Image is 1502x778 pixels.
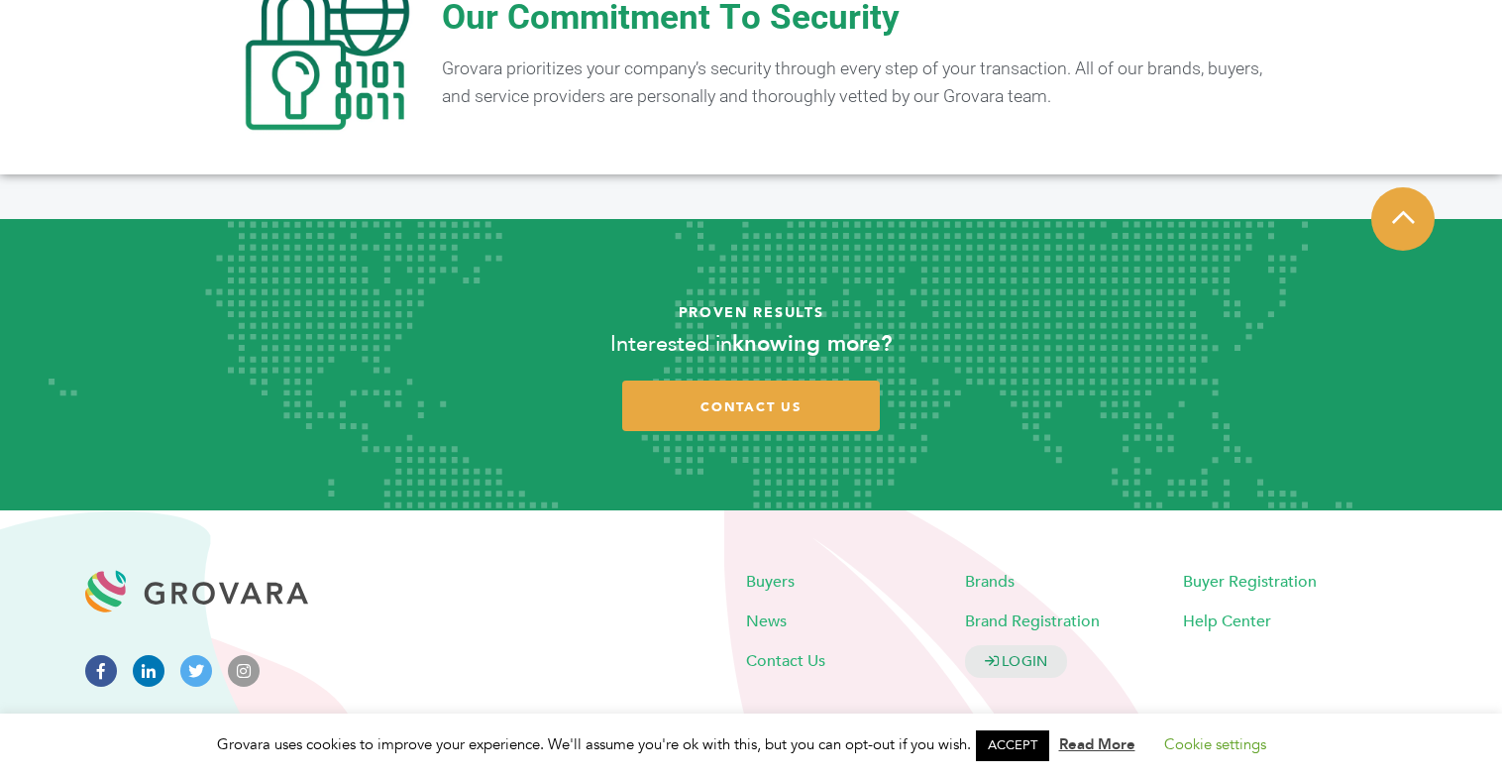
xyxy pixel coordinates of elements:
[965,571,1015,593] a: Brands
[746,650,825,672] a: Contact Us
[965,611,1100,632] a: Brand Registration
[746,611,787,632] a: News
[1059,734,1135,754] a: Read More
[1183,611,1271,632] a: Help Center
[217,734,1286,754] span: Grovara uses cookies to improve your experience. We'll assume you're ok with this, but you can op...
[1164,734,1266,754] a: Cookie settings
[622,381,880,431] a: contact us
[965,645,1068,678] a: LOGIN
[1183,571,1317,593] a: Buyer Registration
[700,398,802,416] span: contact us
[442,58,1262,106] span: Grovara prioritizes your company’s security through every step of your transaction. All of our br...
[746,571,795,593] a: Buyers
[976,730,1049,761] a: ACCEPT
[610,329,732,359] span: Interested in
